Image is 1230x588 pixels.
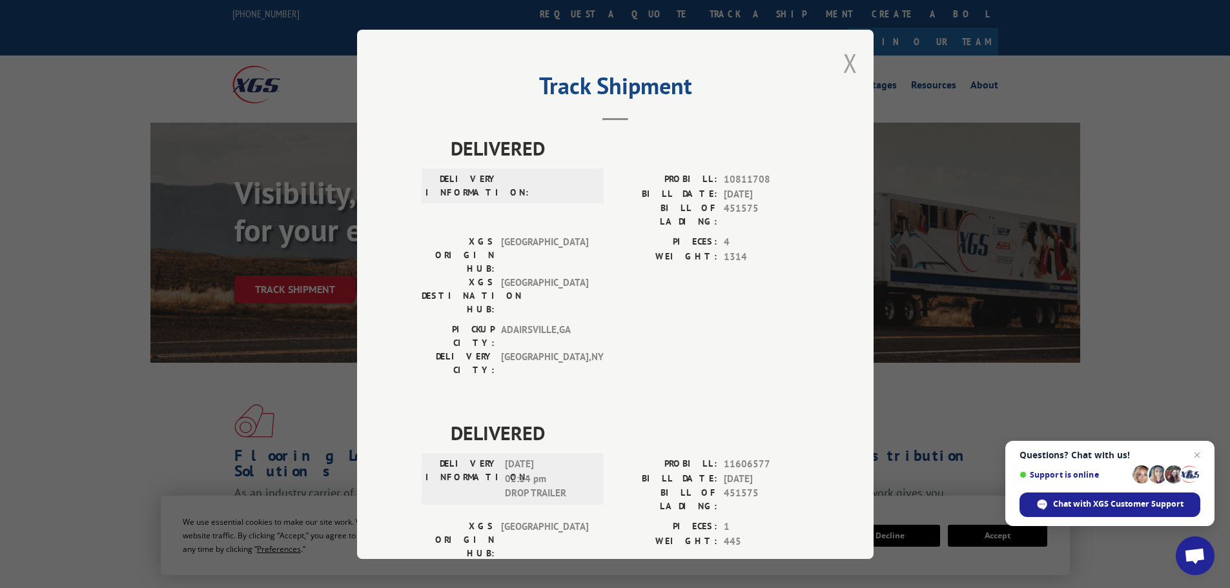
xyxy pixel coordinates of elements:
span: [GEOGRAPHIC_DATA] [501,276,588,316]
span: Questions? Chat with us! [1020,450,1200,460]
span: 1 [724,520,809,534]
span: 451575 [724,201,809,228]
span: [GEOGRAPHIC_DATA] [501,235,588,276]
label: DELIVERY INFORMATION: [425,172,498,199]
span: Close chat [1189,447,1205,463]
span: Chat with XGS Customer Support [1053,498,1184,510]
span: 451575 [724,486,809,513]
span: ADAIRSVILLE , GA [501,323,588,350]
label: BILL DATE: [615,187,717,201]
label: WEIGHT: [615,249,717,264]
span: [GEOGRAPHIC_DATA] [501,520,588,560]
button: Close modal [843,46,857,80]
label: XGS DESTINATION HUB: [422,276,495,316]
span: 10811708 [724,172,809,187]
label: PROBILL: [615,457,717,472]
span: 11606577 [724,457,809,472]
label: XGS ORIGIN HUB: [422,520,495,560]
span: DELIVERED [451,134,809,163]
label: PICKUP CITY: [422,323,495,350]
label: BILL DATE: [615,471,717,486]
span: 1314 [724,249,809,264]
span: [GEOGRAPHIC_DATA] , NY [501,350,588,377]
span: [DATE] [724,187,809,201]
label: DELIVERY INFORMATION: [425,457,498,501]
label: XGS ORIGIN HUB: [422,235,495,276]
span: [DATE] 02:14 pm DROP TRAILER [505,457,592,501]
span: [DATE] [724,471,809,486]
span: 445 [724,534,809,549]
label: BILL OF LADING: [615,201,717,228]
div: Open chat [1176,536,1215,575]
label: DELIVERY CITY: [422,350,495,377]
span: 4 [724,235,809,250]
div: Chat with XGS Customer Support [1020,492,1200,517]
label: WEIGHT: [615,534,717,549]
label: BILL OF LADING: [615,486,717,513]
label: PIECES: [615,520,717,534]
span: Support is online [1020,470,1128,480]
label: PROBILL: [615,172,717,187]
label: PIECES: [615,235,717,250]
h2: Track Shipment [422,77,809,101]
span: DELIVERED [451,418,809,447]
